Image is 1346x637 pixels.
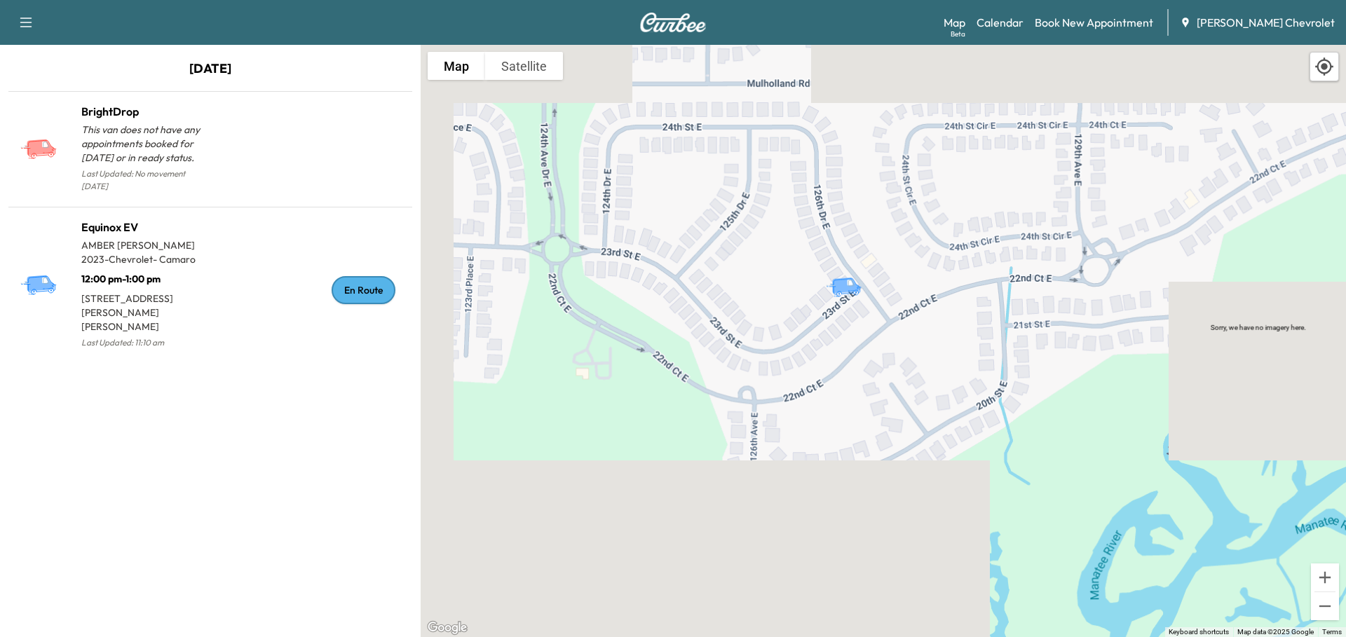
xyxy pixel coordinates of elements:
span: [PERSON_NAME] Chevrolet [1197,14,1335,31]
a: Open this area in Google Maps (opens a new window) [424,619,470,637]
img: Curbee Logo [639,13,707,32]
a: MapBeta [944,14,965,31]
button: Keyboard shortcuts [1169,627,1229,637]
span: Map data ©2025 Google [1237,628,1314,636]
p: 2023 - Chevrolet - Camaro [81,252,210,266]
gmp-advanced-marker: Equinox EV [825,262,874,287]
div: Beta [951,29,965,39]
p: AMBER [PERSON_NAME] [81,238,210,252]
div: Recenter map [1310,52,1339,81]
img: Google [424,619,470,637]
button: Show street map [428,52,485,80]
h1: Equinox EV [81,219,210,235]
a: Terms (opens in new tab) [1322,628,1342,636]
a: Book New Appointment [1035,14,1153,31]
p: Last Updated: No movement [DATE] [81,165,210,196]
p: [STREET_ADDRESS][PERSON_NAME][PERSON_NAME] [81,286,210,334]
button: Zoom out [1311,592,1339,620]
button: Zoom in [1311,563,1339,591]
p: Last Updated: 11:10 am [81,334,210,352]
a: Calendar [977,14,1024,31]
h1: BrightDrop [81,103,210,120]
div: En Route [332,276,395,304]
p: This van does not have any appointments booked for [DATE] or in ready status. [81,123,210,165]
p: 12:00 pm - 1:00 pm [81,266,210,286]
button: Show satellite imagery [485,52,563,80]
